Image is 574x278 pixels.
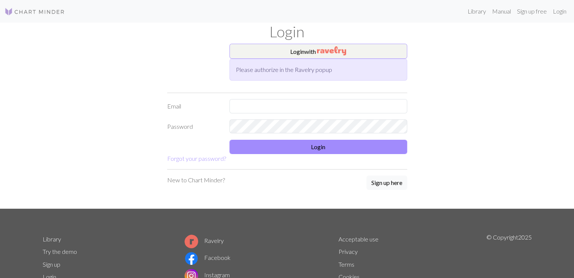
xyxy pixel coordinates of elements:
[185,254,231,261] a: Facebook
[163,119,225,134] label: Password
[38,23,536,41] h1: Login
[514,4,550,19] a: Sign up free
[185,235,198,248] img: Ravelry logo
[229,140,407,154] button: Login
[317,46,346,55] img: Ravelry
[43,261,60,268] a: Sign up
[465,4,489,19] a: Library
[185,252,198,265] img: Facebook logo
[339,248,358,255] a: Privacy
[43,235,61,243] a: Library
[43,248,77,255] a: Try the demo
[167,176,225,185] p: New to Chart Minder?
[339,235,379,243] a: Acceptable use
[229,59,407,81] div: Please authorize in the Ravelry popup
[366,176,407,191] a: Sign up here
[366,176,407,190] button: Sign up here
[167,155,226,162] a: Forgot your password?
[229,44,407,59] button: Loginwith
[550,4,569,19] a: Login
[339,261,354,268] a: Terms
[5,7,65,16] img: Logo
[163,99,225,113] label: Email
[489,4,514,19] a: Manual
[185,237,224,244] a: Ravelry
